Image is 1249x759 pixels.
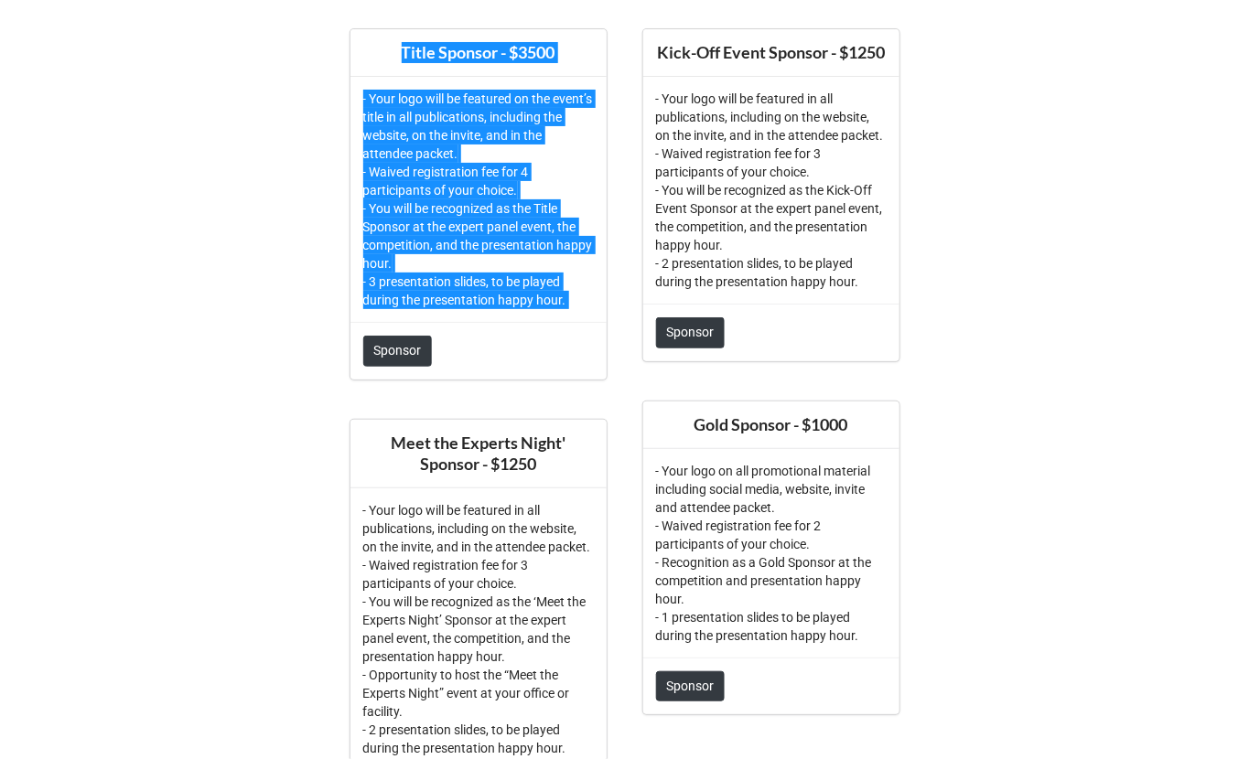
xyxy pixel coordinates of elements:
a: Sponsor [656,317,725,348]
b: Meet the Experts Night' Sponsor - $1250 [391,433,565,474]
b: Kick-Off Event Sponsor - $1250 [657,42,885,62]
p: - Your logo will be featured on the event’s title in all publications, including the website, on ... [363,90,594,309]
b: Gold Sponsor - $1000 [694,414,848,434]
a: Sponsor [363,336,432,367]
a: Sponsor [656,671,725,702]
p: - Your logo will be featured in all publications, including on the website, on the invite, and in... [363,501,594,757]
b: Title Sponsor - $3500 [402,42,555,62]
p: - Your logo on all promotional material including social media, website, invite and attendee pack... [656,462,887,645]
p: - Your logo will be featured in all publications, including on the website, on the invite, and in... [656,90,887,291]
